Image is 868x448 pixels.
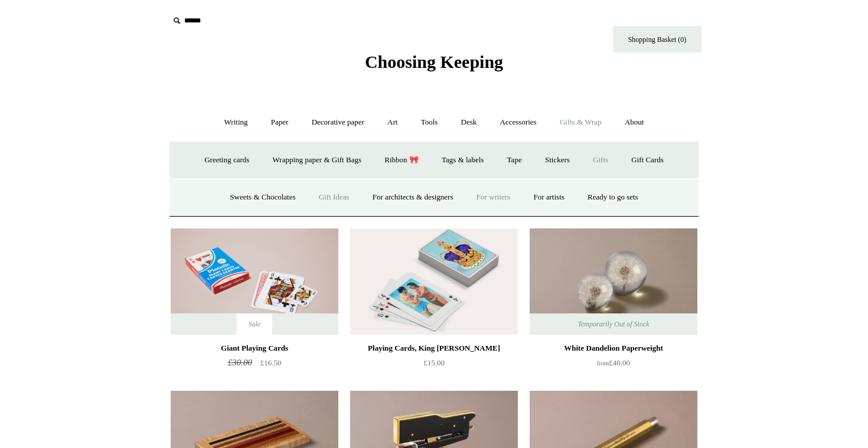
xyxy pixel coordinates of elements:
a: Writing [214,107,259,138]
span: Temporarily Out of Stock [566,313,661,335]
span: Choosing Keeping [365,52,503,71]
a: Playing Cards, King Charles III Playing Cards, King Charles III [350,228,518,335]
a: Gifts & Wrap [549,107,612,138]
div: Playing Cards, King [PERSON_NAME] [353,341,515,355]
a: Greeting cards [194,145,260,176]
a: Desk [451,107,488,138]
span: £40.00 [597,358,630,367]
a: White Dandelion Paperweight White Dandelion Paperweight Temporarily Out of Stock [530,228,697,335]
a: Wrapping paper & Gift Bags [262,145,372,176]
a: Giant Playing Cards £30.00 £16.50 [171,341,338,390]
div: Giant Playing Cards [174,341,335,355]
span: £30.00 [228,358,252,367]
span: from [597,360,609,367]
a: Gifts [582,145,619,176]
a: Giant Playing Cards Giant Playing Cards Sale [171,228,338,335]
a: Tags & labels [431,145,494,176]
img: Playing Cards, King Charles III [350,228,518,335]
a: Choosing Keeping [365,61,503,70]
a: Accessories [490,107,547,138]
a: Ready to go sets [577,182,649,213]
a: Paper [260,107,299,138]
span: Sale [237,313,273,335]
a: Playing Cards, King [PERSON_NAME] £15.00 [350,341,518,390]
a: For architects & designers [362,182,464,213]
div: White Dandelion Paperweight [533,341,694,355]
span: £15.00 [423,358,445,367]
span: £16.50 [260,358,282,367]
a: White Dandelion Paperweight from£40.00 [530,341,697,390]
a: Stickers [534,145,580,176]
img: Giant Playing Cards [171,228,338,335]
a: Ribbon 🎀 [374,145,429,176]
a: Gift Ideas [308,182,360,213]
a: For artists [523,182,575,213]
a: Sweets & Chocolates [219,182,306,213]
a: Gift Cards [621,145,674,176]
a: Tape [497,145,533,176]
img: White Dandelion Paperweight [530,228,697,335]
a: Decorative paper [301,107,375,138]
a: About [614,107,655,138]
a: Art [377,107,408,138]
a: Tools [410,107,449,138]
a: Shopping Basket (0) [613,26,701,53]
a: For writers [466,182,521,213]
